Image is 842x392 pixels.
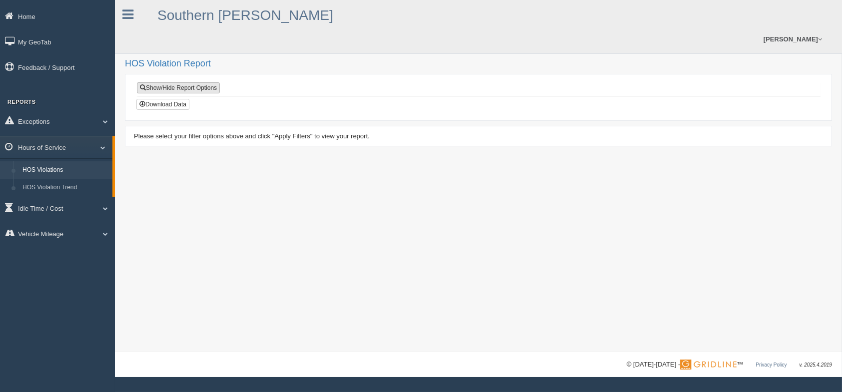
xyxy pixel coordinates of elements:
span: v. 2025.4.2019 [800,362,832,368]
a: Southern [PERSON_NAME] [157,7,333,23]
button: Download Data [136,99,189,110]
a: Show/Hide Report Options [137,82,220,93]
div: © [DATE]-[DATE] - ™ [627,360,832,370]
img: Gridline [680,360,737,370]
a: HOS Violations [18,161,112,179]
a: [PERSON_NAME] [759,25,827,53]
a: Privacy Policy [756,362,787,368]
span: Please select your filter options above and click "Apply Filters" to view your report. [134,132,370,140]
a: HOS Violation Trend [18,179,112,197]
